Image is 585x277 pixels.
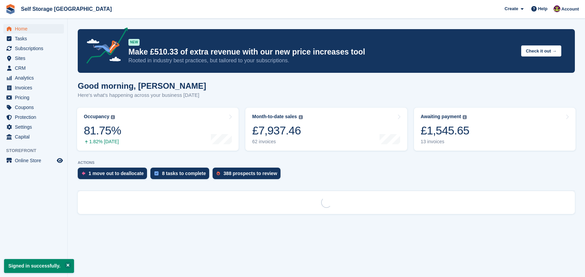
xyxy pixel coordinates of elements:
p: ACTIONS [78,161,575,165]
a: menu [3,63,64,73]
div: 1.82% [DATE] [84,139,121,145]
h1: Good morning, [PERSON_NAME] [78,81,206,90]
span: Tasks [15,34,55,43]
a: Awaiting payment £1,545.65 13 invoices [414,108,576,151]
a: menu [3,122,64,132]
a: Preview store [56,156,64,165]
img: icon-info-grey-7440780725fd019a000dd9b08b2336e03edf1995a4989e88bcd33f0948082b44.svg [111,115,115,119]
a: menu [3,103,64,112]
span: Capital [15,132,55,142]
span: Pricing [15,93,55,102]
img: Nicholas Williams [554,5,560,12]
img: prospect-51fa495bee0391a8d652442698ab0144808aea92771e9ea1ae160a38d050c398.svg [217,171,220,175]
a: menu [3,73,64,83]
span: Sites [15,54,55,63]
div: Month-to-date sales [252,114,297,120]
p: Make £510.33 of extra revenue with our new price increases tool [128,47,516,57]
a: Month-to-date sales £7,937.46 62 invoices [245,108,407,151]
div: 8 tasks to complete [162,171,206,176]
a: menu [3,112,64,122]
div: £7,937.46 [252,124,302,137]
span: Help [538,5,547,12]
a: menu [3,24,64,34]
a: Self Storage [GEOGRAPHIC_DATA] [18,3,115,15]
div: Awaiting payment [421,114,461,120]
span: CRM [15,63,55,73]
span: Protection [15,112,55,122]
div: 13 invoices [421,139,469,145]
p: Rooted in industry best practices, but tailored to your subscriptions. [128,57,516,64]
a: menu [3,132,64,142]
a: menu [3,93,64,102]
div: 62 invoices [252,139,302,145]
img: icon-info-grey-7440780725fd019a000dd9b08b2336e03edf1995a4989e88bcd33f0948082b44.svg [463,115,467,119]
div: £1,545.65 [421,124,469,137]
span: Storefront [6,147,67,154]
span: Subscriptions [15,44,55,53]
img: price-adjustments-announcement-icon-8257ccfd72463d97f412b2fc003d46551f7dbcb40ab6d574587a9cd5c0d94... [81,27,128,66]
a: 8 tasks to complete [150,168,213,183]
div: 388 prospects to review [223,171,277,176]
div: NEW [128,39,140,46]
a: menu [3,83,64,92]
span: Settings [15,122,55,132]
p: Signed in successfully. [4,259,74,273]
div: Occupancy [84,114,109,120]
a: menu [3,44,64,53]
img: icon-info-grey-7440780725fd019a000dd9b08b2336e03edf1995a4989e88bcd33f0948082b44.svg [299,115,303,119]
a: 388 prospects to review [213,168,284,183]
img: task-75834270c22a3079a89374b754ae025e5fb1db73e45f91037f5363f120a921f8.svg [154,171,159,175]
a: menu [3,54,64,63]
button: Check it out → [521,45,561,57]
img: stora-icon-8386f47178a22dfd0bd8f6a31ec36ba5ce8667c1dd55bd0f319d3a0aa187defe.svg [5,4,16,14]
a: 1 move out to deallocate [78,168,150,183]
span: Analytics [15,73,55,83]
a: menu [3,156,64,165]
span: Create [505,5,518,12]
p: Here's what's happening across your business [DATE] [78,91,206,99]
a: menu [3,34,64,43]
a: Occupancy 81.75% 1.82% [DATE] [77,108,239,151]
span: Invoices [15,83,55,92]
img: move_outs_to_deallocate_icon-f764333ba52eb49d3ac5e1228854f67142a1ed5810a6f6cc68b1a99e826820c5.svg [82,171,85,175]
span: Account [561,6,579,13]
div: 1 move out to deallocate [89,171,144,176]
div: 81.75% [84,124,121,137]
span: Online Store [15,156,55,165]
span: Home [15,24,55,34]
span: Coupons [15,103,55,112]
